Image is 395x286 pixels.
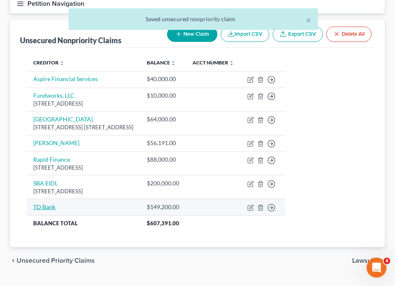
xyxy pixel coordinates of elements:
button: chevron_left Unsecured Priority Claims [10,257,95,264]
div: Saved unsecured nonpriority claim [75,15,311,23]
a: TD Bank [33,203,55,210]
div: [STREET_ADDRESS] [33,164,133,172]
div: [STREET_ADDRESS] [33,187,133,195]
button: Lawsuits chevron_right [352,257,385,264]
button: × [306,15,311,25]
a: SBA EIDL [33,180,58,187]
div: [STREET_ADDRESS] [STREET_ADDRESS] [33,123,133,131]
i: unfold_more [171,61,176,66]
a: Balance unfold_more [147,59,176,66]
a: Aspire Financial Services [33,75,98,82]
a: Export CSV [273,27,323,42]
button: Delete All [326,27,372,42]
a: Creditor unfold_more [33,59,64,66]
div: $200,000.00 [147,179,179,187]
i: unfold_more [229,61,234,66]
i: unfold_more [59,61,64,66]
div: $64,000.00 [147,115,179,123]
span: 4 [384,258,390,264]
div: $149,200.00 [147,203,179,211]
a: Rapid Finance [33,156,70,163]
a: [GEOGRAPHIC_DATA] [33,116,93,123]
a: Acct Number unfold_more [193,59,234,66]
span: Unsecured Priority Claims [17,257,95,264]
div: $88,000.00 [147,155,179,164]
span: Lawsuits [352,257,378,264]
div: [STREET_ADDRESS] [33,100,133,108]
iframe: Intercom live chat [367,258,387,278]
span: $607,391.00 [147,220,179,227]
button: Import CSV [221,27,269,42]
i: chevron_left [10,257,17,264]
a: [PERSON_NAME] [33,139,79,146]
div: $40,000.00 [147,75,179,83]
div: $56,191.00 [147,139,179,147]
button: New Claim [167,27,217,42]
div: Unsecured Nonpriority Claims [20,35,121,45]
div: $10,000.00 [147,91,179,100]
a: Fundworks, LLC [33,92,74,99]
th: Balance Total [27,216,140,231]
